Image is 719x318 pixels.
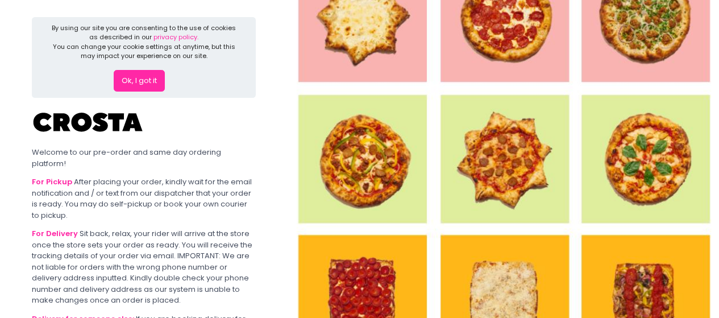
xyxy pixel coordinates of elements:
[32,176,256,221] div: After placing your order, kindly wait for the email notification and / or text from our dispatche...
[153,32,198,42] a: privacy policy.
[51,23,237,61] div: By using our site you are consenting to the use of cookies as described in our You can change you...
[32,147,256,169] div: Welcome to our pre-order and same day ordering platform!
[32,228,78,239] b: For Delivery
[32,228,256,306] div: Sit back, relax, your rider will arrive at the store once the store sets your order as ready. You...
[32,105,146,139] img: Crosta Pizzeria
[114,70,165,92] button: Ok, I got it
[32,176,72,187] b: For Pickup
